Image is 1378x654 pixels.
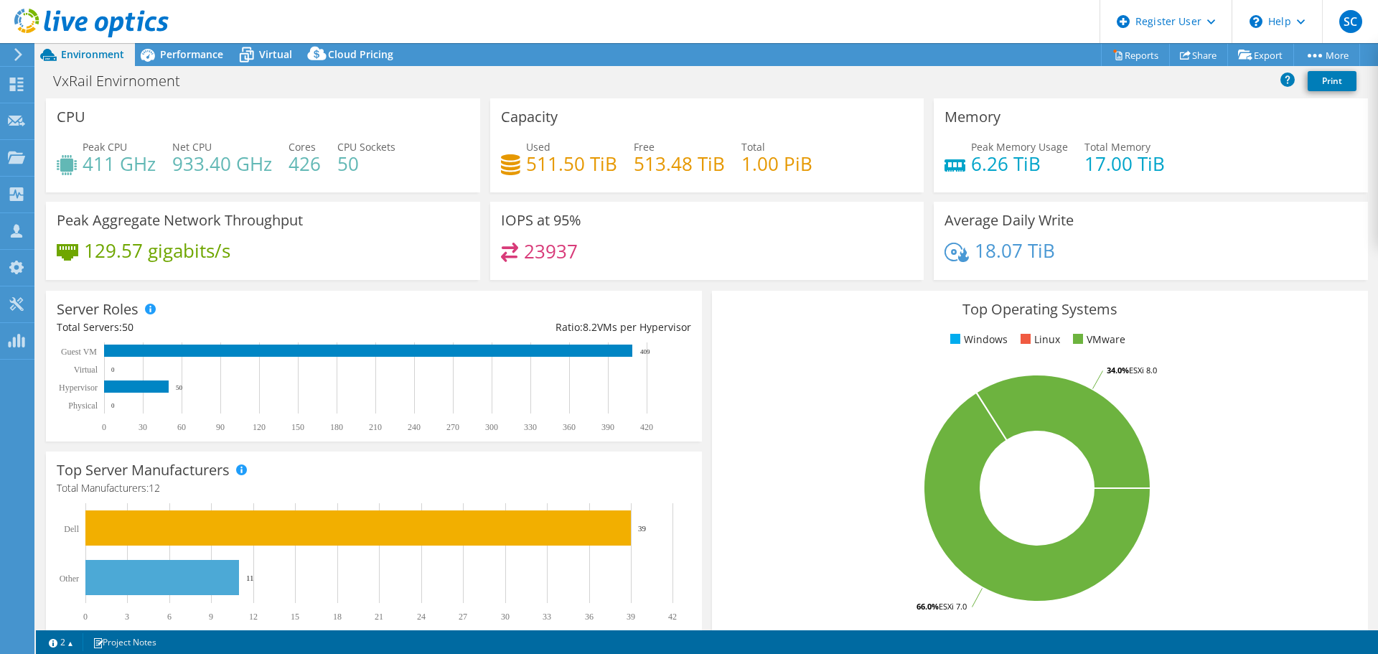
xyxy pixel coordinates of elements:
span: Performance [160,47,223,61]
h3: Server Roles [57,302,139,317]
span: Peak CPU [83,140,127,154]
text: 50 [176,384,183,391]
text: 24 [417,612,426,622]
text: 36 [585,612,594,622]
tspan: 34.0% [1107,365,1129,375]
text: 300 [485,422,498,432]
text: Hypervisor [59,383,98,393]
text: 3 [125,612,129,622]
text: 9 [209,612,213,622]
span: 8.2 [583,320,597,334]
h4: 513.48 TiB [634,156,725,172]
text: 390 [601,422,614,432]
h4: 411 GHz [83,156,156,172]
h1: VxRail Envirnoment [47,73,202,89]
h4: 17.00 TiB [1084,156,1165,172]
h3: IOPS at 95% [501,212,581,228]
svg: \n [1250,15,1262,28]
text: 11 [246,574,254,582]
text: Dell [64,524,79,534]
text: Guest VM [61,347,97,357]
span: SC [1339,10,1362,33]
text: 18 [333,612,342,622]
h3: Top Operating Systems [723,302,1357,317]
span: Total [741,140,765,154]
span: Cloud Pricing [328,47,393,61]
text: 120 [253,422,266,432]
a: Project Notes [83,633,167,651]
span: Net CPU [172,140,212,154]
text: 27 [459,612,467,622]
text: 42 [668,612,677,622]
span: 50 [122,320,133,334]
h4: 426 [289,156,321,172]
text: 30 [501,612,510,622]
h3: Average Daily Write [945,212,1074,228]
text: 15 [291,612,299,622]
h3: Top Server Manufacturers [57,462,230,478]
h4: 511.50 TiB [526,156,617,172]
text: 21 [375,612,383,622]
div: Ratio: VMs per Hypervisor [374,319,691,335]
text: Physical [68,401,98,411]
h4: 933.40 GHz [172,156,272,172]
text: 30 [139,422,147,432]
text: Other [60,574,79,584]
a: Share [1169,44,1228,66]
text: 330 [524,422,537,432]
span: Total Memory [1084,140,1150,154]
tspan: ESXi 8.0 [1129,365,1157,375]
span: CPU Sockets [337,140,395,154]
text: 39 [638,524,647,533]
tspan: ESXi 7.0 [939,601,967,612]
h3: Memory [945,109,1000,125]
a: Print [1308,71,1356,91]
text: 210 [369,422,382,432]
text: 0 [83,612,88,622]
span: Used [526,140,550,154]
text: 240 [408,422,421,432]
text: 409 [640,348,650,355]
text: 90 [216,422,225,432]
h3: Peak Aggregate Network Throughput [57,212,303,228]
text: 180 [330,422,343,432]
span: Cores [289,140,316,154]
span: Peak Memory Usage [971,140,1068,154]
text: 150 [291,422,304,432]
h4: 1.00 PiB [741,156,812,172]
h4: 18.07 TiB [975,243,1055,258]
a: More [1293,44,1360,66]
h4: 50 [337,156,395,172]
h4: 23937 [524,243,578,259]
text: 6 [167,612,172,622]
text: 39 [627,612,635,622]
span: Free [634,140,655,154]
h4: 129.57 gigabits/s [84,243,230,258]
text: 420 [640,422,653,432]
li: VMware [1069,332,1125,347]
a: 2 [39,633,83,651]
a: Reports [1101,44,1170,66]
li: Linux [1017,332,1060,347]
h4: 6.26 TiB [971,156,1068,172]
text: 0 [102,422,106,432]
text: 12 [249,612,258,622]
span: Virtual [259,47,292,61]
a: Export [1227,44,1294,66]
h3: CPU [57,109,85,125]
text: 60 [177,422,186,432]
text: 33 [543,612,551,622]
h4: Total Manufacturers: [57,480,691,496]
text: 360 [563,422,576,432]
text: 270 [446,422,459,432]
div: Total Servers: [57,319,374,335]
h3: Capacity [501,109,558,125]
span: 12 [149,481,160,495]
text: 0 [111,366,115,373]
tspan: 66.0% [917,601,939,612]
li: Windows [947,332,1008,347]
span: Environment [61,47,124,61]
text: 0 [111,402,115,409]
text: Virtual [74,365,98,375]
